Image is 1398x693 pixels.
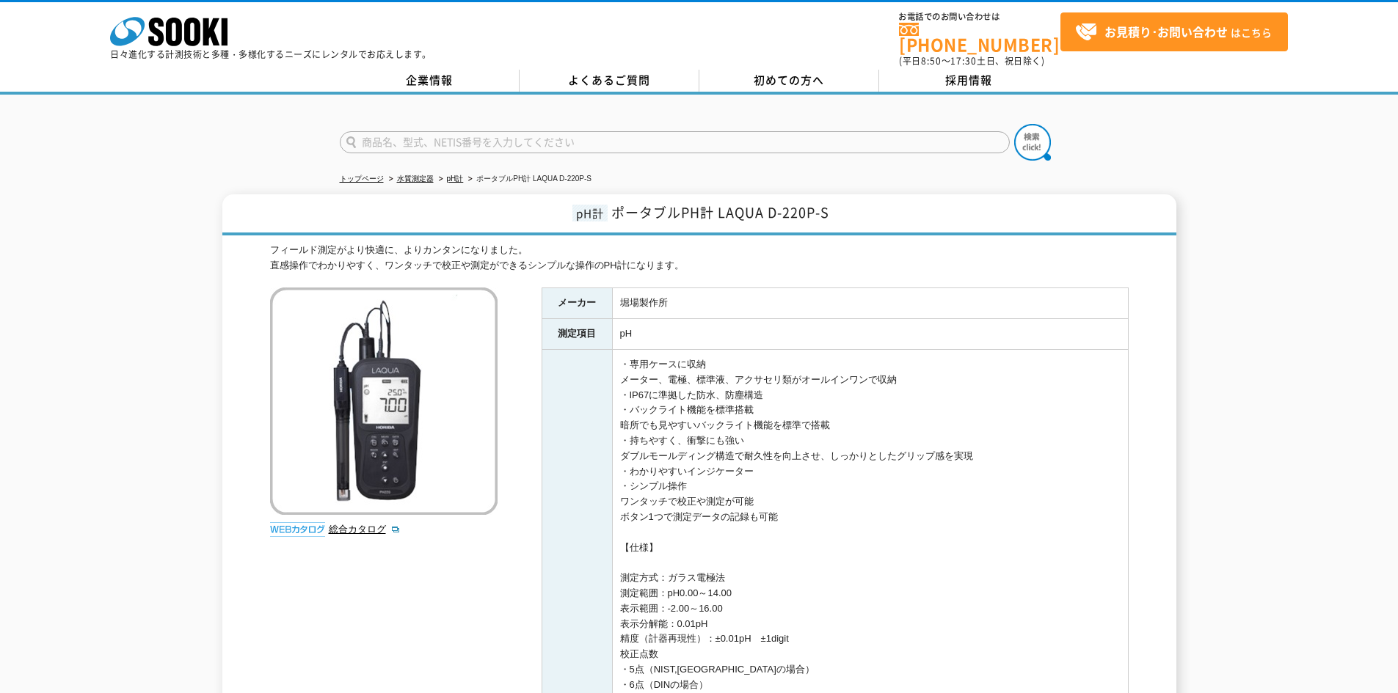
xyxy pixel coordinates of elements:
[899,54,1044,67] span: (平日 ～ 土日、祝日除く)
[899,12,1060,21] span: お電話でのお問い合わせは
[397,175,434,183] a: 水質測定器
[612,319,1128,350] td: pH
[270,287,498,515] img: ポータブルPH計 LAQUA D-220P-S
[899,23,1060,53] a: [PHONE_NUMBER]
[1104,23,1228,40] strong: お見積り･お問い合わせ
[520,70,699,92] a: よくあるご質問
[340,175,384,183] a: トップページ
[611,202,829,222] span: ポータブルPH計 LAQUA D-220P-S
[1075,21,1272,43] span: はこちら
[110,50,432,59] p: 日々進化する計測技術と多種・多様化するニーズにレンタルでお応えします。
[465,172,591,187] li: ポータブルPH計 LAQUA D-220P-S
[542,319,612,350] th: 測定項目
[950,54,977,67] span: 17:30
[612,288,1128,319] td: 堀場製作所
[754,72,824,88] span: 初めての方へ
[699,70,879,92] a: 初めての方へ
[1014,124,1051,161] img: btn_search.png
[340,70,520,92] a: 企業情報
[879,70,1059,92] a: 採用情報
[270,522,325,537] img: webカタログ
[572,205,608,221] span: pH計
[447,175,464,183] a: pH計
[542,288,612,319] th: メーカー
[340,131,1010,153] input: 商品名、型式、NETIS番号を入力してください
[270,243,1129,274] div: フィールド測定がより快適に、よりカンタンになりました。 直感操作でわかりやすく、ワンタッチで校正や測定ができるシンプルな操作のPH計になります。
[1060,12,1288,51] a: お見積り･お問い合わせはこちら
[921,54,942,67] span: 8:50
[329,524,401,535] a: 総合カタログ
